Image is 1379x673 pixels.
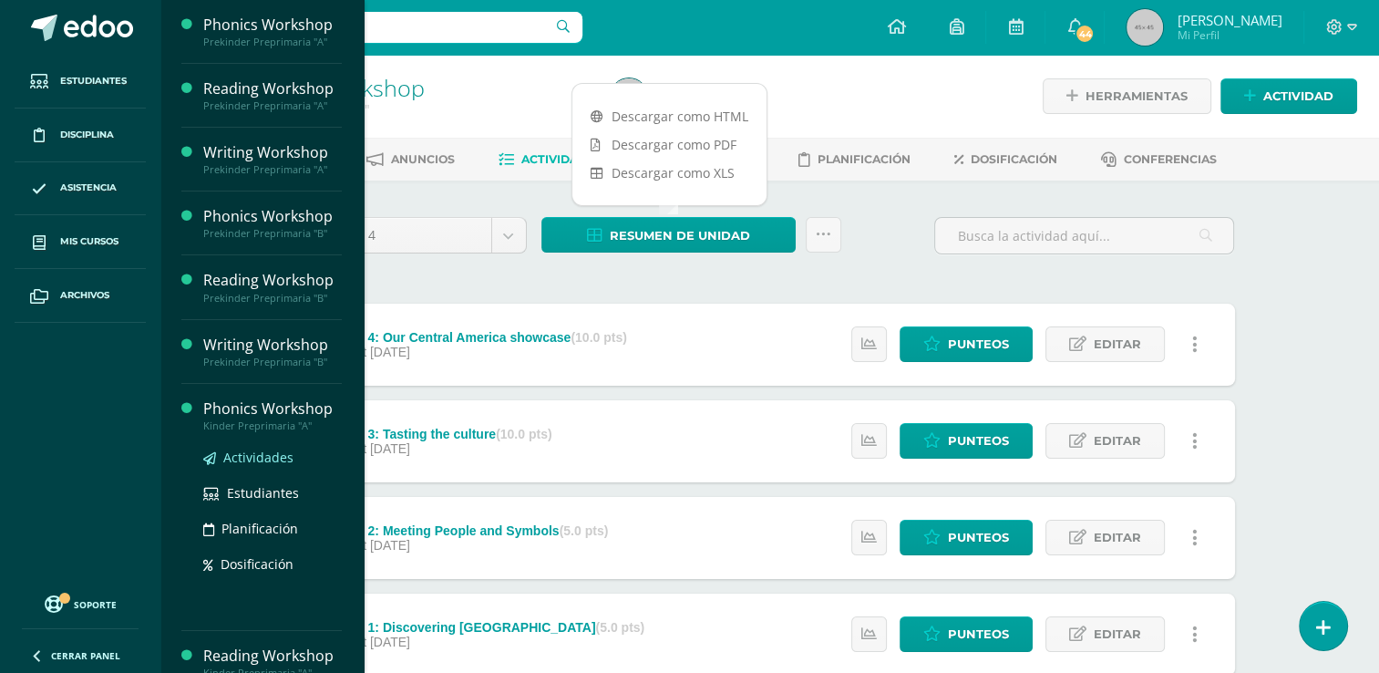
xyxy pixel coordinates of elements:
a: Planificación [203,518,342,539]
div: Writing Workshop [203,142,342,163]
strong: (10.0 pts) [571,330,626,345]
span: Dosificación [221,555,293,573]
div: Phase 2: Meeting People and Symbols [326,523,608,538]
span: Editar [1094,521,1141,554]
a: Punteos [900,423,1033,459]
div: Kinder Preprimaria "A" [203,419,342,432]
span: Planificación [818,152,911,166]
div: Reading Workshop [203,78,342,99]
a: Soporte [22,591,139,616]
a: Conferencias [1101,145,1217,174]
a: Dosificación [954,145,1057,174]
a: Actividad [1220,78,1357,114]
a: Writing WorkshopPrekinder Preprimaria "B" [203,335,342,368]
div: Prekinder Preprimaria "B" [203,292,342,305]
a: Mis cursos [15,215,146,269]
div: Writing Workshop [203,335,342,356]
a: Estudiantes [15,55,146,109]
a: Descargar como PDF [572,130,767,159]
div: Prekinder Preprimaria "A" [203,163,342,176]
a: Disciplina [15,109,146,162]
a: Descargar como HTML [572,102,767,130]
a: Resumen de unidad [541,217,796,253]
a: Estudiantes [203,482,342,503]
span: Disciplina [60,128,114,142]
span: Unidad 4 [320,218,478,253]
span: Dosificación [971,152,1057,166]
div: Phonics Workshop [203,15,342,36]
span: [DATE] [370,441,410,456]
a: Phonics WorkshopKinder Preprimaria "A" [203,399,342,432]
div: Kinder Preprimaria 'A' [230,100,589,118]
div: Prekinder Preprimaria "A" [203,99,342,112]
div: Prekinder Preprimaria "A" [203,36,342,48]
span: Soporte [74,598,117,611]
span: Mi Perfil [1177,27,1281,43]
a: Punteos [900,326,1033,362]
a: Actividades [499,145,602,174]
span: Conferencias [1124,152,1217,166]
input: Busca la actividad aquí... [935,218,1233,254]
strong: (5.0 pts) [560,523,609,538]
a: Reading WorkshopPrekinder Preprimaria "A" [203,78,342,112]
div: Phonics Workshop [203,399,342,419]
div: Phonics Workshop [203,206,342,227]
a: Anuncios [366,145,455,174]
span: Anuncios [391,152,455,166]
a: Reading WorkshopPrekinder Preprimaria "B" [203,270,342,304]
span: Actividades [521,152,602,166]
div: Phase 1: Discovering [GEOGRAPHIC_DATA] [326,620,644,635]
div: Reading Workshop [203,270,342,291]
a: Unidad 4 [306,218,526,253]
span: Archivos [60,288,109,303]
span: [DATE] [370,345,410,359]
strong: (10.0 pts) [496,427,551,441]
div: Phase 4: Our Central America showcase [326,330,626,345]
h1: Reading Workshop [230,75,589,100]
a: Punteos [900,520,1033,555]
span: Punteos [948,327,1009,361]
span: Editar [1094,424,1141,458]
img: 45x45 [611,78,647,115]
a: Punteos [900,616,1033,652]
a: Asistencia [15,162,146,216]
span: Asistencia [60,181,117,195]
span: Herramientas [1086,79,1188,113]
a: Phonics WorkshopPrekinder Preprimaria "A" [203,15,342,48]
span: Editar [1094,327,1141,361]
a: Herramientas [1043,78,1211,114]
a: Planificación [798,145,911,174]
div: Reading Workshop [203,646,342,667]
strong: (5.0 pts) [595,620,644,635]
span: Editar [1094,617,1141,651]
span: Punteos [948,424,1009,458]
img: 45x45 [1127,9,1163,46]
span: 44 [1075,24,1095,44]
span: Resumen de unidad [610,219,750,253]
div: Prekinder Preprimaria "B" [203,356,342,368]
span: Estudiantes [227,484,299,502]
span: Cerrar panel [51,649,120,662]
span: Estudiantes [60,74,127,88]
a: Writing WorkshopPrekinder Preprimaria "A" [203,142,342,176]
span: Actividades [223,449,293,466]
a: Actividades [203,447,342,468]
span: [DATE] [370,635,410,649]
a: Phonics WorkshopPrekinder Preprimaria "B" [203,206,342,240]
span: [DATE] [370,538,410,553]
a: Dosificación [203,554,342,575]
div: Phase 3: Tasting the culture [326,427,551,441]
span: Mis cursos [60,234,118,249]
span: Punteos [948,617,1009,651]
input: Busca un usuario... [172,12,582,43]
span: [PERSON_NAME] [1177,11,1281,29]
span: Planificación [221,520,298,537]
span: Actividad [1263,79,1333,113]
span: Punteos [948,521,1009,554]
a: Archivos [15,269,146,323]
div: Prekinder Preprimaria "B" [203,227,342,240]
a: Descargar como XLS [572,159,767,187]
